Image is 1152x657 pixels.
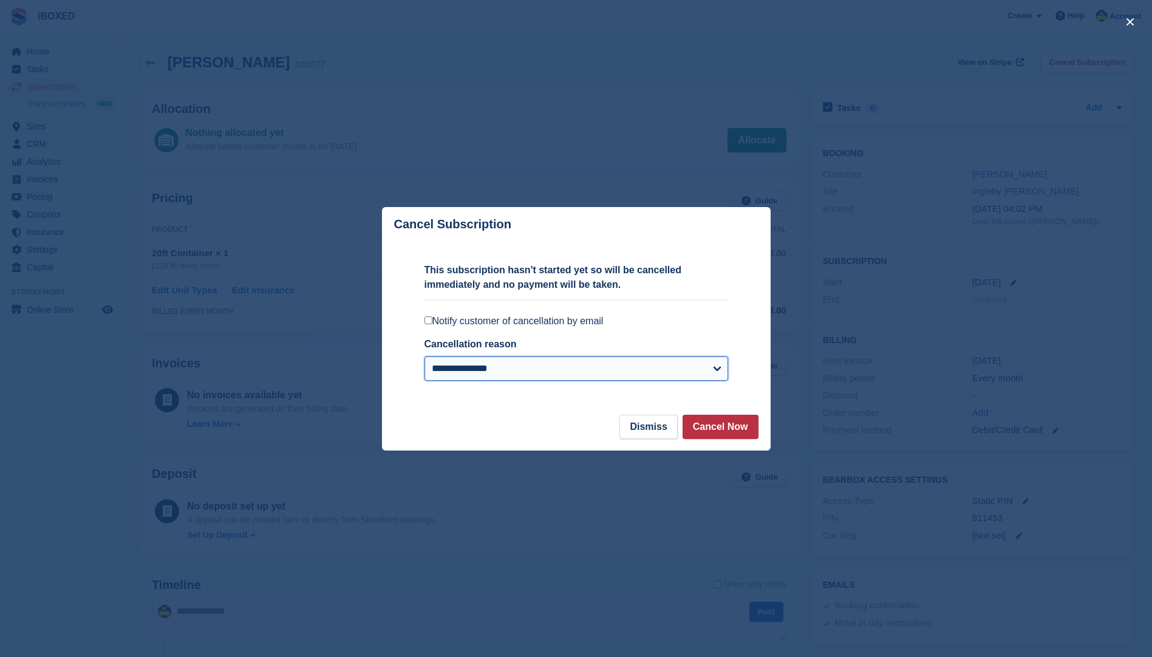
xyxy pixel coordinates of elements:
[424,316,432,324] input: Notify customer of cancellation by email
[424,263,728,292] p: This subscription hasn't started yet so will be cancelled immediately and no payment will be taken.
[683,415,758,439] button: Cancel Now
[424,339,517,349] label: Cancellation reason
[424,315,728,327] label: Notify customer of cancellation by email
[619,415,677,439] button: Dismiss
[1120,12,1140,32] button: close
[394,217,511,231] p: Cancel Subscription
